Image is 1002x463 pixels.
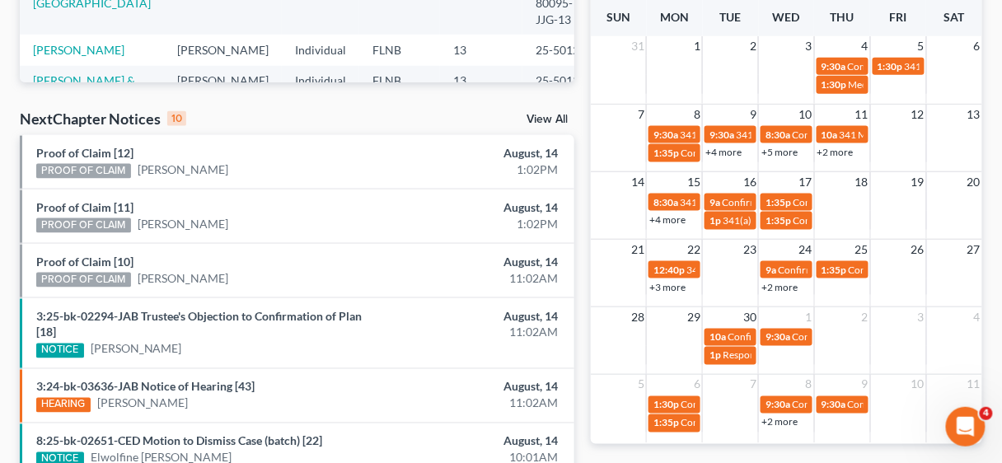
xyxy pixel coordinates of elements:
[798,105,814,124] span: 10
[890,10,907,24] span: Fri
[630,307,646,327] span: 28
[440,66,522,113] td: 13
[649,213,686,226] a: +4 more
[653,264,685,276] span: 12:40p
[709,214,721,227] span: 1p
[748,36,758,56] span: 2
[395,254,558,270] div: August, 14
[36,218,131,233] div: PROOF OF CLAIM
[966,105,982,124] span: 13
[910,375,926,395] span: 10
[916,307,926,327] span: 3
[395,216,558,232] div: 1:02PM
[522,66,602,113] td: 25-50127
[138,270,229,287] a: [PERSON_NAME]
[854,240,870,260] span: 25
[686,172,702,192] span: 15
[831,10,855,24] span: Thu
[36,273,131,288] div: PROOF OF CLAIM
[359,35,440,65] td: FLNB
[966,240,982,260] span: 27
[946,407,986,447] iframe: Intercom live chat
[792,331,979,344] span: Confirmation hearing for [PERSON_NAME]
[854,172,870,192] span: 18
[681,399,868,411] span: Confirmation hearing for [PERSON_NAME]
[359,66,440,113] td: FLNB
[164,35,282,65] td: [PERSON_NAME]
[761,146,798,158] a: +5 more
[91,341,182,358] a: [PERSON_NAME]
[692,36,702,56] span: 1
[723,214,882,227] span: 341(a) meeting for [PERSON_NAME]
[36,309,362,339] a: 3:25-bk-02294-JAB Trustee's Objection to Confirmation of Plan [18]
[395,161,558,178] div: 1:02PM
[709,349,721,362] span: 1p
[681,417,869,429] span: Confirmation Hearing for [PERSON_NAME]
[910,172,926,192] span: 19
[766,214,791,227] span: 1:35p
[138,216,229,232] a: [PERSON_NAME]
[910,105,926,124] span: 12
[798,240,814,260] span: 24
[709,196,720,208] span: 9a
[692,105,702,124] span: 8
[282,35,359,65] td: Individual
[692,375,702,395] span: 6
[736,129,987,141] span: 341 Hearing for [PERSON_NAME], [GEOGRAPHIC_DATA]
[395,199,558,216] div: August, 14
[527,114,568,125] a: View All
[653,129,678,141] span: 9:30a
[680,129,813,141] span: 341 Meeting [PERSON_NAME]
[766,331,790,344] span: 9:30a
[840,129,973,141] span: 341 Meeting [PERSON_NAME]
[660,10,689,24] span: Mon
[798,172,814,192] span: 17
[860,36,870,56] span: 4
[681,147,957,159] span: Confirmation Hearing for [PERSON_NAME] & [PERSON_NAME]
[766,196,791,208] span: 1:35p
[705,146,742,158] a: +4 more
[680,196,932,208] span: 341(a) meeting for [PERSON_NAME] [PERSON_NAME], Jr.
[686,240,702,260] span: 22
[723,349,917,362] span: Response to TST Objection [PERSON_NAME]
[395,395,558,412] div: 11:02AM
[395,308,558,325] div: August, 14
[766,129,790,141] span: 8:30a
[395,433,558,450] div: August, 14
[709,129,734,141] span: 9:30a
[36,344,84,358] div: NOTICE
[33,43,124,57] a: [PERSON_NAME]
[972,307,982,327] span: 4
[804,36,814,56] span: 3
[822,399,846,411] span: 9:30a
[972,36,982,56] span: 6
[804,307,814,327] span: 1
[709,331,726,344] span: 10a
[980,407,993,420] span: 4
[636,105,646,124] span: 7
[722,196,925,208] span: Confirmation Hearing for [PERSON_NAME], III
[138,161,229,178] a: [PERSON_NAME]
[440,35,522,65] td: 13
[761,281,798,293] a: +2 more
[822,264,847,276] span: 1:35p
[653,399,679,411] span: 1:30p
[822,129,838,141] span: 10a
[164,66,282,113] td: [PERSON_NAME]
[395,270,558,287] div: 11:02AM
[36,200,133,214] a: Proof of Claim [11]
[742,307,758,327] span: 30
[822,78,847,91] span: 1:30p
[916,36,926,56] span: 5
[686,307,702,327] span: 29
[793,214,981,227] span: Confirmation Hearing for [PERSON_NAME]
[793,196,981,208] span: Confirmation Hearing for [PERSON_NAME]
[653,147,679,159] span: 1:35p
[966,375,982,395] span: 11
[653,196,678,208] span: 8:30a
[395,145,558,161] div: August, 14
[630,172,646,192] span: 14
[742,172,758,192] span: 16
[636,375,646,395] span: 5
[766,264,776,276] span: 9a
